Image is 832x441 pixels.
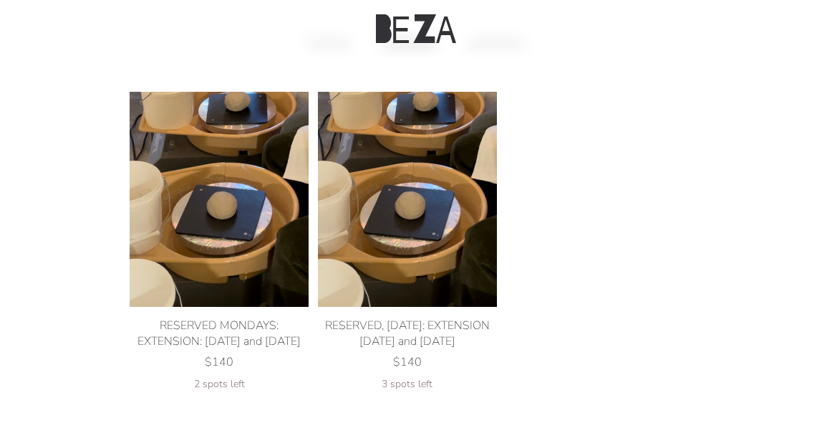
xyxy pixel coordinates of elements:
[130,377,309,391] div: 2 spots left
[376,14,456,43] img: Beza Studio Logo
[318,318,497,349] div: RESERVED, [DATE]: EXTENSION [DATE] and [DATE]
[130,318,309,349] div: RESERVED MONDAYS: EXTENSION: [DATE] and [DATE]
[130,354,309,370] div: $140
[318,377,497,391] div: 3 spots left
[130,92,309,307] img: RESERVED MONDAYS: EXTENSION: August 18 and 25 product photo
[318,194,497,391] a: RESERVED, TUESDAY: EXTENSION August 19 and 26 product photo RESERVED, [DATE]: EXTENSION [DATE] an...
[318,354,497,370] div: $140
[318,92,497,307] img: RESERVED, TUESDAY: EXTENSION August 19 and 26 product photo
[130,194,309,391] a: RESERVED MONDAYS: EXTENSION: August 18 and 25 product photo RESERVED MONDAYS: EXTENSION: [DATE] a...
